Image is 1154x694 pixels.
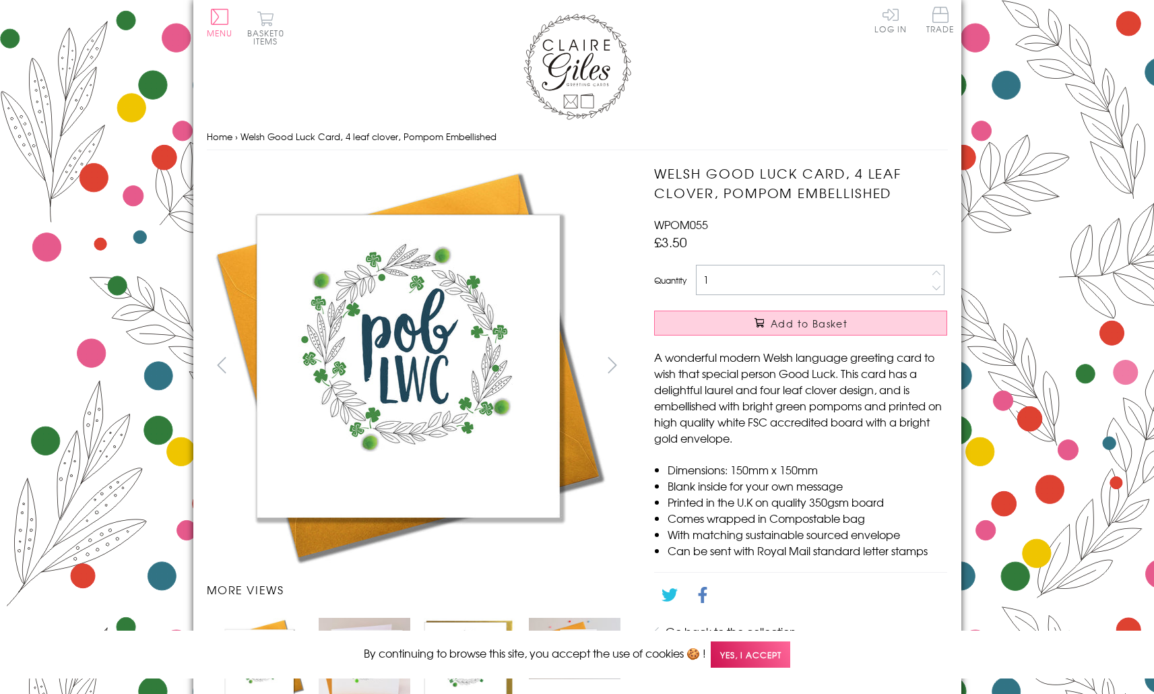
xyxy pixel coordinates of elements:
img: Welsh Good Luck Card, 4 leaf clover, Pompom Embellished [207,164,611,568]
nav: breadcrumbs [207,123,948,151]
span: Yes, I accept [711,641,790,668]
button: prev [207,350,237,380]
button: Menu [207,9,233,37]
span: Add to Basket [771,317,847,330]
img: Welsh Good Luck Card, 4 leaf clover, Pompom Embellished [529,618,620,679]
button: Basket0 items [247,11,284,45]
li: Can be sent with Royal Mail standard letter stamps [668,542,947,559]
h1: Welsh Good Luck Card, 4 leaf clover, Pompom Embellished [654,164,947,203]
a: Go back to the collection [666,623,796,639]
li: Comes wrapped in Compostable bag [668,510,947,526]
a: Home [207,130,232,143]
a: Trade [926,7,955,36]
p: A wonderful modern Welsh language greeting card to wish that special person Good Luck. This card ... [654,349,947,446]
li: Blank inside for your own message [668,478,947,494]
li: Dimensions: 150mm x 150mm [668,462,947,478]
span: WPOM055 [654,216,708,232]
button: Add to Basket [654,311,947,336]
span: Menu [207,27,233,39]
a: Log In [874,7,907,33]
button: next [597,350,627,380]
li: With matching sustainable sourced envelope [668,526,947,542]
span: Trade [926,7,955,33]
span: › [235,130,238,143]
span: £3.50 [654,232,687,251]
img: Claire Giles Greetings Cards [523,13,631,120]
li: Printed in the U.K on quality 350gsm board [668,494,947,510]
span: Welsh Good Luck Card, 4 leaf clover, Pompom Embellished [241,130,496,143]
h3: More views [207,581,628,598]
span: 0 items [253,27,284,47]
label: Quantity [654,274,686,286]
